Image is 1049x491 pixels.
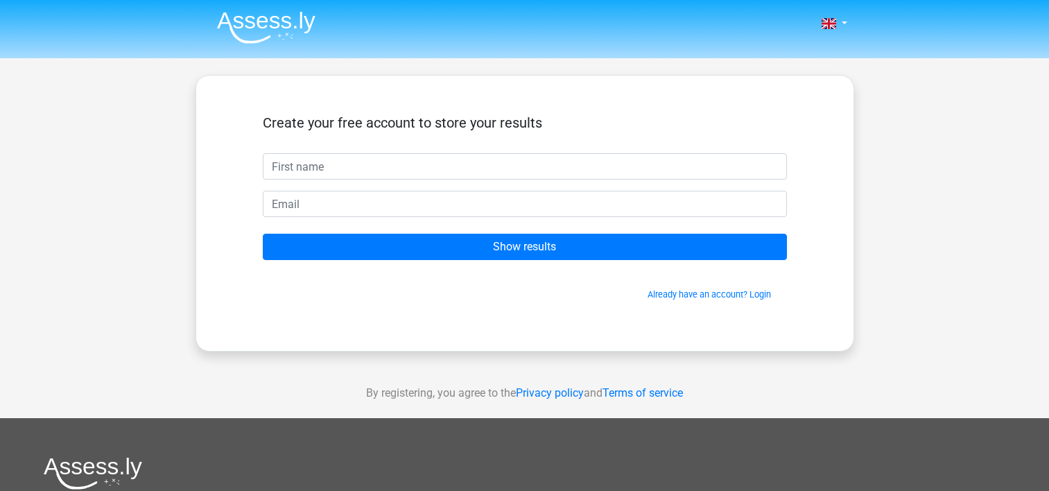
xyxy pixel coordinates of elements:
input: Show results [263,234,787,260]
a: Terms of service [602,386,683,399]
input: First name [263,153,787,180]
a: Privacy policy [516,386,584,399]
img: Assessly [217,11,315,44]
h5: Create your free account to store your results [263,114,787,131]
img: Assessly logo [44,457,142,490]
a: Already have an account? Login [648,289,771,300]
input: Email [263,191,787,217]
